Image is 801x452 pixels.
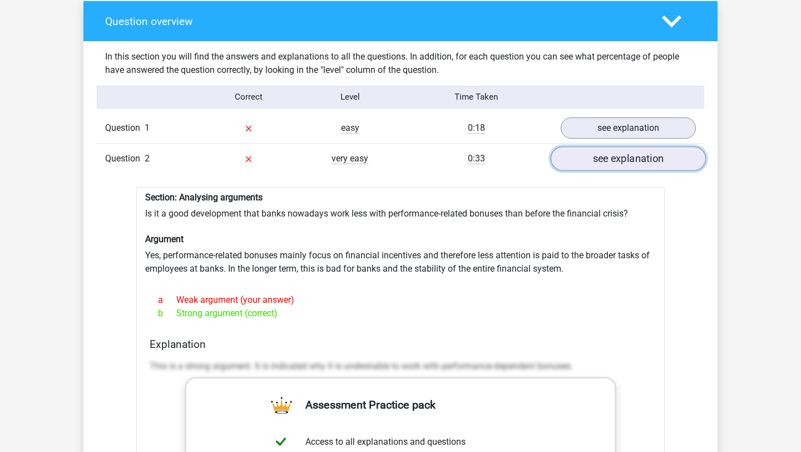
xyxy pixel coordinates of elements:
div: Strong argument (correct) [150,307,651,320]
span: 0:33 [468,153,485,164]
span: 0:18 [468,122,485,134]
div: In this section you will find the answers and explanations to all the questions. In addition, for... [97,50,704,77]
span: 1 [145,122,150,133]
span: Question [105,121,145,135]
span: b [158,307,176,320]
a: see explanation [551,146,706,171]
p: This is a strong argument. It is indicated why it is undesirable to work with performance-depende... [150,360,651,373]
span: 2 [145,153,150,164]
div: Correct [199,91,300,104]
span: Question [105,152,145,165]
h4: Explanation [150,338,651,351]
div: Level [299,91,400,104]
h6: Argument [145,234,656,244]
span: a [158,293,176,307]
div: Weak argument (your answer) [150,293,651,307]
span: easy [341,122,359,134]
span: very easy [332,153,368,164]
h4: Question overview [105,15,645,28]
a: see explanation [561,117,696,139]
h6: Section: Analysing arguments [145,192,656,203]
div: Time Taken [400,91,552,104]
